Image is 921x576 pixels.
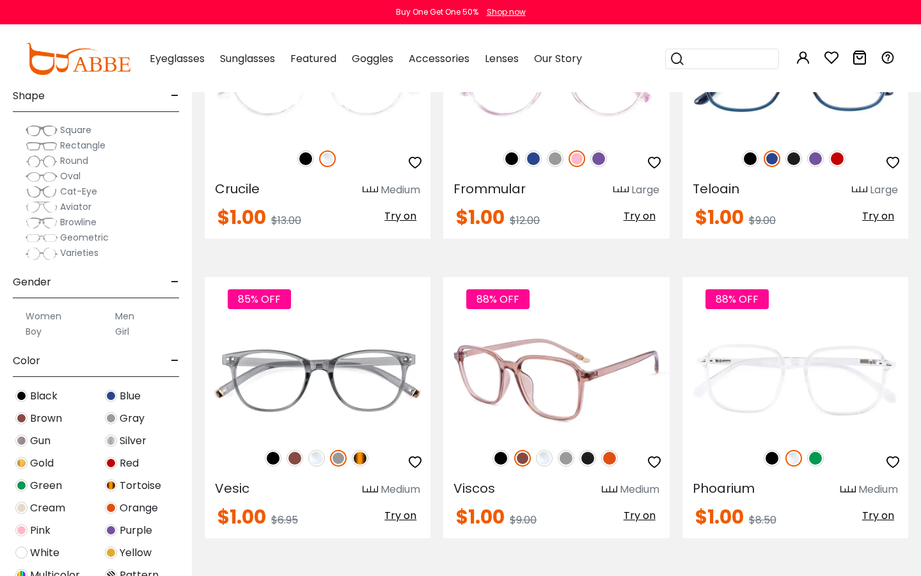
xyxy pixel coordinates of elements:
[396,6,478,18] div: Buy One Get One 50%
[381,482,420,497] div: Medium
[30,545,59,561] span: White
[749,513,776,527] span: $8.50
[26,140,58,152] img: Rectangle.png
[26,170,58,183] img: Oval.png
[695,204,744,231] span: $1.00
[30,388,58,404] span: Black
[453,180,526,198] span: Frommular
[120,411,145,426] span: Gray
[620,482,659,497] div: Medium
[514,450,531,467] img: Brown
[785,150,802,167] img: Matte Black
[536,450,553,467] img: Clear
[693,180,739,198] span: Teloain
[695,503,744,531] span: $1.00
[858,482,898,497] div: Medium
[785,450,802,467] img: Clear
[271,213,301,228] span: $13.00
[115,308,134,324] label: Men
[228,289,291,309] span: 85% OFF
[60,200,91,213] span: Aviator
[105,435,117,447] img: Silver
[105,547,117,559] img: Yellow
[120,456,139,471] span: Red
[858,208,898,225] button: Try on
[492,450,509,467] img: Black
[26,201,58,214] img: Aviator.png
[15,547,28,559] img: White
[862,209,894,223] span: Try on
[15,435,28,447] img: Gun
[15,457,28,469] img: Gold
[870,182,898,198] div: Large
[558,450,574,467] img: Gray
[409,51,469,66] span: Accessories
[319,150,336,167] img: Clear
[503,150,520,167] img: Black
[456,503,505,531] span: $1.00
[30,523,51,538] span: Pink
[15,412,28,424] img: Brown
[60,185,97,198] span: Cat-Eye
[682,323,908,436] img: Fclear Phoarium - Plastic ,Universal Bridge Fit
[171,81,179,111] span: -
[120,523,152,538] span: Purple
[453,479,495,497] span: Viscos
[840,485,856,495] img: size ruler
[381,208,420,225] button: Try on
[15,524,28,536] img: Pink
[60,154,88,167] span: Round
[26,43,130,75] img: abbeglasses.com
[487,6,526,18] div: Shop now
[443,323,669,436] img: Brown Viscos - Plastic ,Universal Bridge Fit
[456,204,505,231] span: $1.00
[215,479,249,497] span: Vesic
[30,500,65,516] span: Cream
[105,479,117,492] img: Tortoise
[601,450,618,467] img: Orange
[381,182,420,198] div: Medium
[624,209,656,223] span: Try on
[26,155,58,168] img: Round.png
[105,412,117,424] img: Gray
[15,390,28,402] img: Black
[352,51,393,66] span: Goggles
[30,478,62,493] span: Green
[26,232,58,244] img: Geometric.png
[30,411,62,426] span: Brown
[105,390,117,402] img: Blue
[579,450,596,467] img: Matte Black
[26,216,58,229] img: Browline.png
[105,524,117,536] img: Purple
[862,508,894,523] span: Try on
[105,502,117,514] img: Orange
[852,186,867,195] img: size ruler
[363,485,378,495] img: size ruler
[60,231,109,244] span: Geometric
[220,51,275,66] span: Sunglasses
[807,150,824,167] img: Purple
[764,150,780,167] img: Blue
[265,450,281,467] img: Black
[569,150,585,167] img: Pink
[171,346,179,376] span: -
[60,139,106,152] span: Rectangle
[60,246,98,259] span: Varieties
[26,308,61,324] label: Women
[26,186,58,198] img: Cat-Eye.png
[26,124,58,137] img: Square.png
[271,513,298,527] span: $6.95
[534,51,582,66] span: Our Story
[510,213,540,228] span: $12.00
[120,545,152,561] span: Yellow
[742,150,759,167] img: Black
[120,388,141,404] span: Blue
[13,346,40,376] span: Color
[150,51,205,66] span: Eyeglasses
[829,150,846,167] img: Red
[13,81,45,111] span: Shape
[171,267,179,298] span: -
[613,186,629,195] img: size ruler
[15,479,28,492] img: Green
